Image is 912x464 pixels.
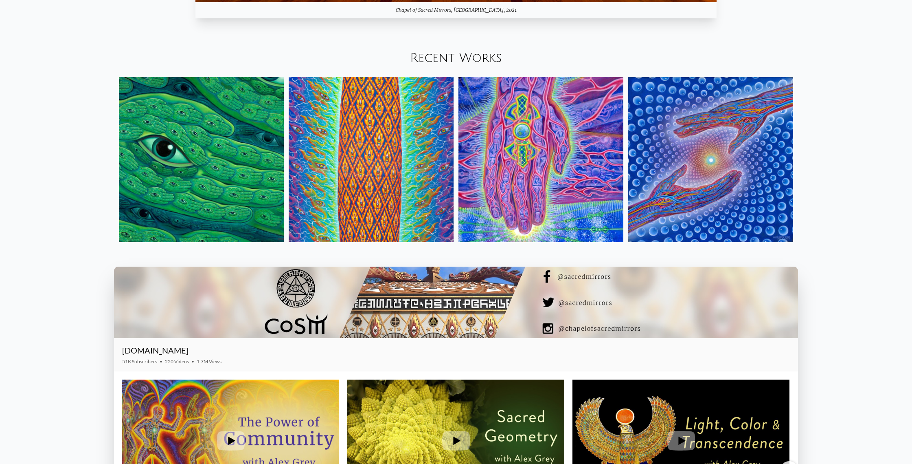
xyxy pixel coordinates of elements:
[122,345,189,355] a: [DOMAIN_NAME]
[410,51,502,65] a: Recent Works
[743,349,790,358] iframe: Subscribe to CoSM.TV on YouTube
[160,358,162,365] span: •
[197,358,221,365] span: 1.7M Views
[122,358,157,365] span: 51K Subscribers
[191,358,194,365] span: •
[165,358,189,365] span: 220 Videos
[195,2,717,18] div: Chapel of Sacred Mirrors, [GEOGRAPHIC_DATA], 2021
